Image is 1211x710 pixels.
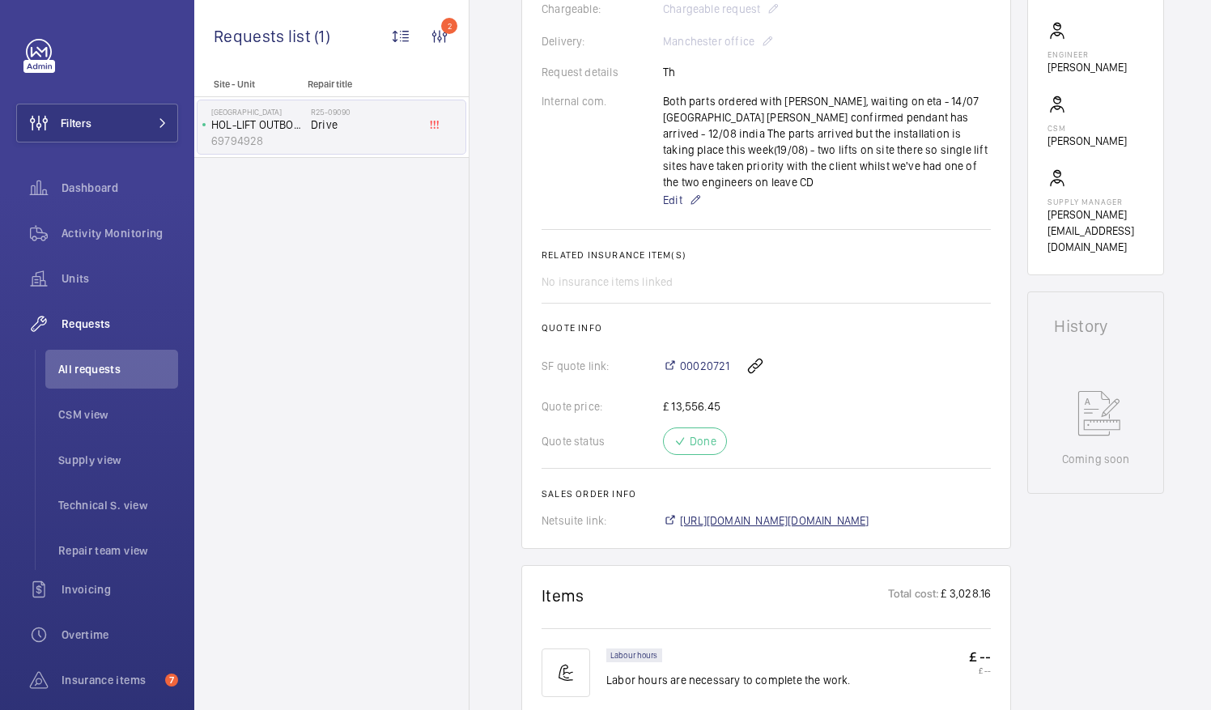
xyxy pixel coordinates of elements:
[542,648,590,697] img: muscle-sm.svg
[308,79,414,90] p: Repair title
[542,322,991,334] h2: Quote info
[888,585,939,606] p: Total cost:
[194,79,301,90] p: Site - Unit
[663,512,869,529] a: [URL][DOMAIN_NAME][DOMAIN_NAME]
[1062,451,1130,467] p: Coming soon
[62,180,178,196] span: Dashboard
[211,133,304,149] p: 69794928
[214,26,314,46] span: Requests list
[969,665,991,675] p: £ --
[1047,49,1127,59] p: Engineer
[969,648,991,665] p: £ --
[663,192,682,208] span: Edit
[663,358,729,374] a: 00020721
[1047,206,1144,255] p: [PERSON_NAME][EMAIL_ADDRESS][DOMAIN_NAME]
[58,452,178,468] span: Supply view
[1047,133,1127,149] p: [PERSON_NAME]
[311,117,418,133] span: Drive
[211,107,304,117] p: [GEOGRAPHIC_DATA]
[680,512,869,529] span: [URL][DOMAIN_NAME][DOMAIN_NAME]
[16,104,178,142] button: Filters
[542,249,991,261] h2: Related insurance item(s)
[61,115,91,131] span: Filters
[1047,123,1127,133] p: CSM
[1054,318,1137,334] h1: History
[58,406,178,423] span: CSM view
[610,653,658,658] p: Labour hours
[542,585,584,606] h1: Items
[62,316,178,332] span: Requests
[542,488,991,500] h2: Sales order info
[165,674,178,687] span: 7
[62,672,159,688] span: Insurance items
[58,542,178,559] span: Repair team view
[62,581,178,597] span: Invoicing
[62,225,178,241] span: Activity Monitoring
[211,117,304,133] p: HOL-LIFT OUTBOUND
[1047,59,1127,75] p: [PERSON_NAME]
[311,107,418,117] h2: R25-09090
[58,361,178,377] span: All requests
[58,497,178,513] span: Technical S. view
[62,627,178,643] span: Overtime
[1047,197,1144,206] p: Supply manager
[62,270,178,287] span: Units
[939,585,991,606] p: £ 3,028.16
[606,672,851,688] p: Labor hours are necessary to complete the work.
[680,358,729,374] span: 00020721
